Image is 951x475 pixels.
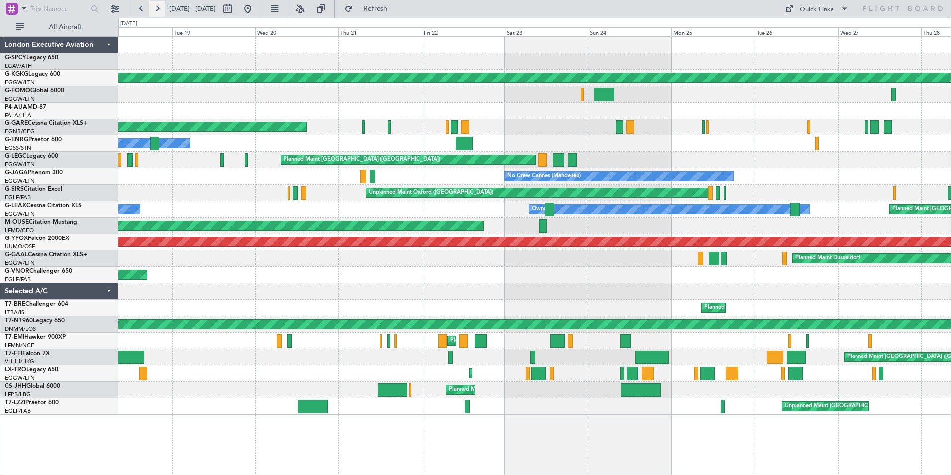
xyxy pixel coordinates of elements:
div: Planned Maint [GEOGRAPHIC_DATA] ([GEOGRAPHIC_DATA]) [449,382,605,397]
a: G-YFOXFalcon 2000EX [5,236,69,241]
a: FALA/HLA [5,112,31,119]
a: EGGW/LTN [5,259,35,267]
a: LX-TROLegacy 650 [5,367,58,373]
a: G-SIRSCitation Excel [5,186,62,192]
div: Mon 25 [671,27,755,36]
div: Tue 26 [755,27,838,36]
div: Thu 21 [338,27,421,36]
div: Unplanned Maint [GEOGRAPHIC_DATA] ([GEOGRAPHIC_DATA]) [785,399,949,414]
div: Fri 22 [422,27,505,36]
span: G-GARE [5,120,28,126]
div: Sun 24 [588,27,671,36]
a: G-VNORChallenger 650 [5,268,72,274]
span: G-JAGA [5,170,28,176]
a: G-GARECessna Citation XLS+ [5,120,87,126]
a: UUMO/OSF [5,243,35,250]
a: EGLF/FAB [5,276,31,283]
a: T7-BREChallenger 604 [5,301,68,307]
span: T7-EMI [5,334,24,340]
button: Refresh [340,1,399,17]
a: G-LEAXCessna Citation XLS [5,203,82,209]
a: M-OUSECitation Mustang [5,219,77,225]
div: Owner [532,202,549,217]
div: Mon 18 [89,27,172,36]
a: EGGW/LTN [5,95,35,103]
a: LFPB/LBG [5,391,31,398]
span: T7-BRE [5,301,25,307]
a: EGGW/LTN [5,177,35,185]
span: LX-TRO [5,367,26,373]
button: Quick Links [780,1,854,17]
span: M-OUSE [5,219,29,225]
span: G-LEGC [5,153,26,159]
span: [DATE] - [DATE] [169,4,216,13]
a: T7-LZZIPraetor 600 [5,400,59,406]
a: T7-N1960Legacy 650 [5,318,65,324]
div: Wed 20 [255,27,338,36]
a: EGGW/LTN [5,79,35,86]
span: T7-FFI [5,351,22,356]
div: Planned Maint [PERSON_NAME] [450,333,533,348]
span: G-LEAX [5,203,26,209]
span: G-SIRS [5,186,24,192]
a: G-GAALCessna Citation XLS+ [5,252,87,258]
a: LFMD/CEQ [5,227,34,234]
span: CS-JHH [5,383,26,389]
a: EGLF/FAB [5,407,31,415]
div: Planned Maint Dusseldorf [795,251,860,266]
span: G-ENRG [5,137,28,143]
div: Unplanned Maint Oxford ([GEOGRAPHIC_DATA]) [369,185,493,200]
a: G-FOMOGlobal 6000 [5,88,64,94]
div: Tue 19 [172,27,255,36]
a: G-JAGAPhenom 300 [5,170,63,176]
a: LTBA/ISL [5,309,27,316]
input: Trip Number [30,1,88,16]
div: Quick Links [800,5,834,15]
a: LGAV/ATH [5,62,32,70]
a: CS-JHHGlobal 6000 [5,383,60,389]
a: G-KGKGLegacy 600 [5,71,60,77]
span: P4-AUA [5,104,27,110]
button: All Aircraft [11,19,108,35]
a: P4-AUAMD-87 [5,104,46,110]
a: EGGW/LTN [5,374,35,382]
a: EGLF/FAB [5,194,31,201]
span: T7-N1960 [5,318,33,324]
div: Planned Maint [GEOGRAPHIC_DATA] ([GEOGRAPHIC_DATA]) [284,152,440,167]
span: G-FOMO [5,88,30,94]
span: All Aircraft [26,24,105,31]
a: EGNR/CEG [5,128,35,135]
a: G-LEGCLegacy 600 [5,153,58,159]
a: EGSS/STN [5,144,31,152]
div: Planned Maint Warsaw ([GEOGRAPHIC_DATA]) [704,300,824,315]
span: G-SPCY [5,55,26,61]
div: Sat 23 [505,27,588,36]
a: LFMN/NCE [5,342,34,349]
div: Wed 27 [838,27,921,36]
span: T7-LZZI [5,400,25,406]
div: [DATE] [120,20,137,28]
a: T7-EMIHawker 900XP [5,334,66,340]
span: G-YFOX [5,236,28,241]
span: Refresh [355,5,396,12]
a: T7-FFIFalcon 7X [5,351,50,356]
span: G-KGKG [5,71,28,77]
a: EGGW/LTN [5,210,35,218]
span: G-GAAL [5,252,28,258]
div: No Crew Cannes (Mandelieu) [507,169,581,184]
a: DNMM/LOS [5,325,36,333]
a: G-SPCYLegacy 650 [5,55,58,61]
a: VHHH/HKG [5,358,34,365]
span: G-VNOR [5,268,29,274]
a: EGGW/LTN [5,161,35,168]
a: G-ENRGPraetor 600 [5,137,62,143]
